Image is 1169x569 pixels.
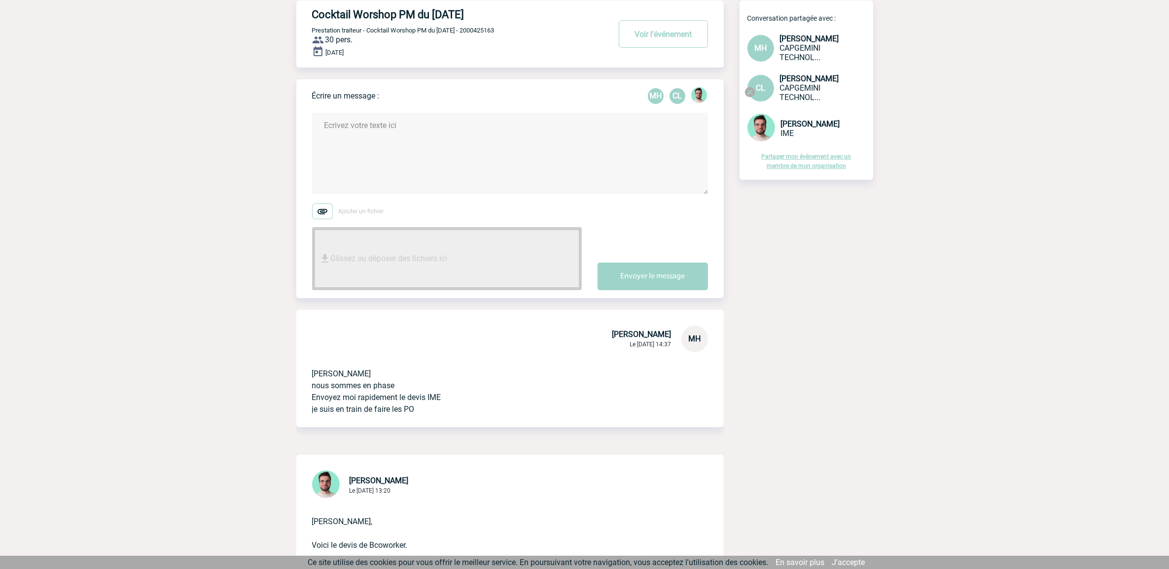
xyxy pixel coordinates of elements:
[312,352,680,415] p: [PERSON_NAME] nous sommes en phase Envoyez moi rapidement le devis IME je suis en train de faire ...
[780,83,821,102] span: CAPGEMINI TECHNOLOGY SERVICES
[670,88,685,104] p: CL
[832,558,865,567] a: J'accepte
[350,476,409,485] span: [PERSON_NAME]
[776,558,825,567] a: En savoir plus
[691,87,707,105] div: Benjamin ROLAND
[630,341,672,348] span: Le [DATE] 14:37
[781,119,840,129] span: [PERSON_NAME]
[754,43,767,53] span: MH
[781,129,794,138] span: IME
[744,86,756,98] img: cancel-24-px-g.png
[319,253,331,265] img: file_download.svg
[312,91,380,100] p: Écrire un message :
[339,208,384,215] span: Ajouter un fichier
[619,20,708,48] button: Voir l'événement
[598,263,708,290] button: Envoyer le message
[780,34,839,43] span: [PERSON_NAME]
[331,234,448,283] span: Glissez ou déposer des fichiers ici
[762,153,851,169] a: Partager mon événement avec un membre de mon organisation
[308,558,769,567] span: Ce site utilise des cookies pour vous offrir le meilleur service. En poursuivant votre navigation...
[670,88,685,104] div: Carine LEHMANN
[648,88,664,104] div: Marie Claude HESNARD
[780,74,839,83] span: [PERSON_NAME]
[350,487,391,494] span: Le [DATE] 13:20
[648,88,664,104] p: MH
[756,83,765,93] span: CL
[747,14,873,22] p: Conversation partagée avec :
[612,330,672,339] span: [PERSON_NAME]
[312,27,495,34] span: Prestation traiteur - Cocktail Worshop PM du [DATE] - 2000425163
[691,87,707,103] img: 121547-2.png
[747,114,775,141] img: 121547-2.png
[312,470,340,498] img: 121547-2.png
[326,49,344,56] span: [DATE]
[325,35,353,45] span: 30 pers.
[688,334,701,343] span: MH
[780,43,821,62] span: CAPGEMINI TECHNOLOGY SERVICES
[312,8,581,21] h4: Cocktail Worshop PM du [DATE]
